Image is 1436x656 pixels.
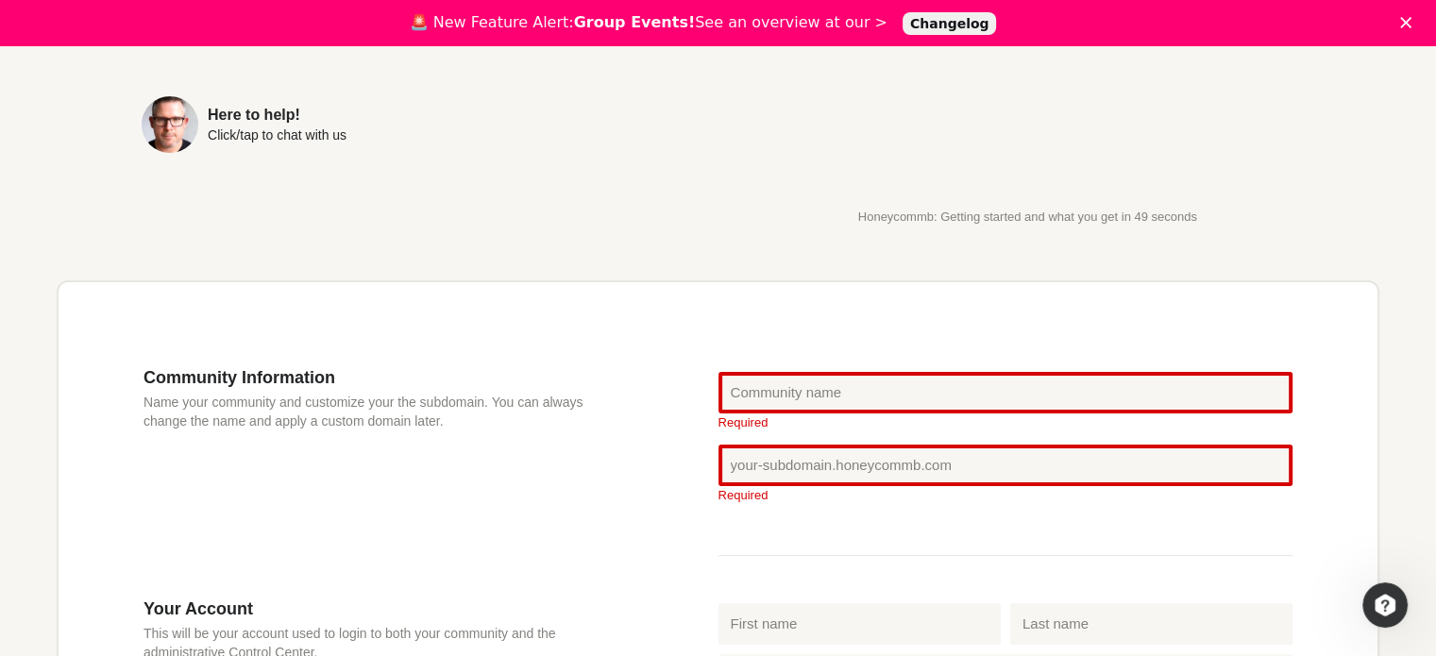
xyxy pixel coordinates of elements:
[903,12,997,35] a: Changelog
[718,603,1001,645] input: First name
[410,13,887,32] div: 🚨 New Feature Alert: See an overview at our >
[208,128,346,142] div: Click/tap to chat with us
[1362,582,1408,628] iframe: Intercom live chat
[144,598,605,619] h3: Your Account
[208,108,346,123] div: Here to help!
[718,416,1293,429] div: Required
[142,96,676,153] a: Here to help!Click/tap to chat with us
[142,96,198,153] img: Sean
[718,445,1293,486] input: your-subdomain.honeycommb.com
[144,393,605,430] p: Name your community and customize your the subdomain. You can always change the name and apply a ...
[574,13,696,31] b: Group Events!
[718,489,1293,501] div: Required
[718,372,1293,413] input: Community name
[144,367,605,388] h3: Community Information
[1010,603,1292,645] input: Last name
[761,210,1295,224] p: Honeycommb: Getting started and what you get in 49 seconds
[1400,17,1419,28] div: Close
